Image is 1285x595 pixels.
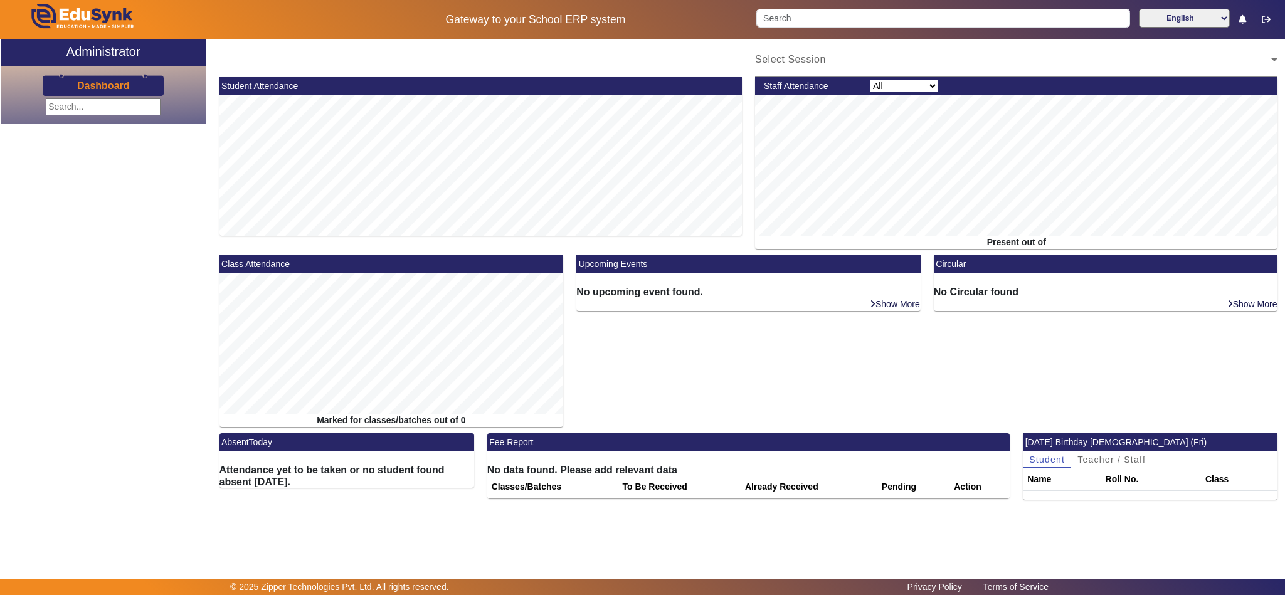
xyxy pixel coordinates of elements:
[977,579,1055,595] a: Terms of Service
[219,77,742,95] mat-card-header: Student Attendance
[756,9,1130,28] input: Search
[219,433,474,451] mat-card-header: AbsentToday
[741,476,877,498] th: Already Received
[77,80,130,92] h3: Dashboard
[1,39,206,66] a: Administrator
[576,255,921,273] mat-card-header: Upcoming Events
[487,433,1010,451] mat-card-header: Fee Report
[77,79,130,92] a: Dashboard
[949,476,1010,498] th: Action
[328,13,743,26] h5: Gateway to your School ERP system
[869,298,921,310] a: Show More
[618,476,741,498] th: To Be Received
[219,414,564,427] div: Marked for classes/batches out of 0
[934,286,1278,298] h6: No Circular found
[230,581,449,594] p: © 2025 Zipper Technologies Pvt. Ltd. All rights reserved.
[1201,468,1277,491] th: Class
[758,80,864,93] div: Staff Attendance
[755,54,826,65] span: Select Session
[1023,468,1101,491] th: Name
[66,44,140,59] h2: Administrator
[487,476,618,498] th: Classes/Batches
[1023,433,1277,451] mat-card-header: [DATE] Birthday [DEMOGRAPHIC_DATA] (Fri)
[46,98,161,115] input: Search...
[219,255,564,273] mat-card-header: Class Attendance
[934,255,1278,273] mat-card-header: Circular
[901,579,968,595] a: Privacy Policy
[219,464,474,488] h6: Attendance yet to be taken or no student found absent [DATE].
[1029,455,1065,464] span: Student
[576,286,921,298] h6: No upcoming event found.
[877,476,949,498] th: Pending
[487,464,1010,476] h6: No data found. Please add relevant data
[755,236,1277,249] div: Present out of
[1227,298,1278,310] a: Show More
[1101,468,1201,491] th: Roll No.
[1077,455,1146,464] span: Teacher / Staff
